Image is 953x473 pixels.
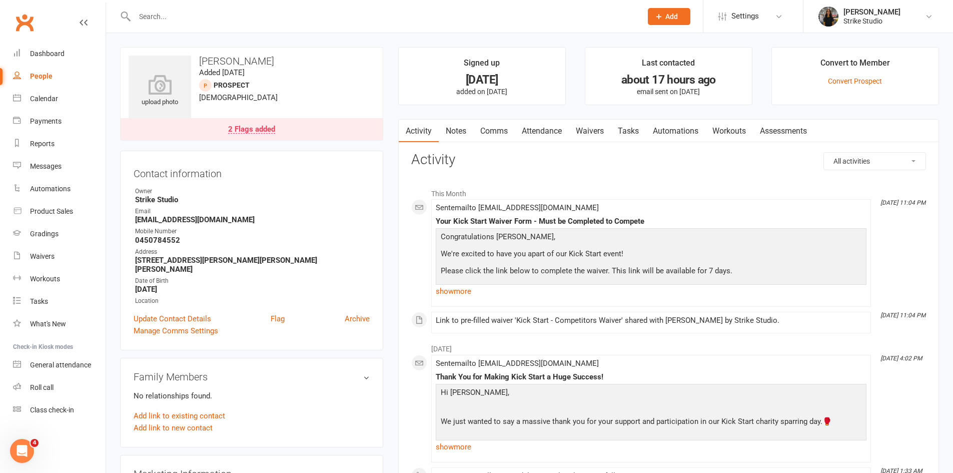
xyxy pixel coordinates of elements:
[214,81,250,89] snap: prospect
[135,187,370,196] div: Owner
[646,120,705,143] a: Automations
[13,133,106,155] a: Reports
[408,88,556,96] p: added on [DATE]
[408,75,556,85] div: [DATE]
[13,313,106,335] a: What's New
[13,223,106,245] a: Gradings
[13,268,106,290] a: Workouts
[135,296,370,306] div: Location
[13,155,106,178] a: Messages
[30,207,73,215] div: Product Sales
[438,231,864,245] p: Congratulations [PERSON_NAME],
[818,7,838,27] img: thumb_image1759201455.png
[438,248,864,262] p: We're excited to have you apart of our Kick Start event!
[134,313,211,325] a: Update Contact Details
[441,417,832,426] span: We just wanted to say a massive thank you for your support and participation in our Kick Start ch...
[13,65,106,88] a: People
[129,56,375,67] h3: [PERSON_NAME]
[464,57,500,75] div: Signed up
[134,164,370,179] h3: Contact information
[473,120,515,143] a: Comms
[134,422,213,434] a: Add link to new contact
[436,440,866,454] a: show more
[30,117,62,125] div: Payments
[13,200,106,223] a: Product Sales
[228,126,275,134] div: 2 Flags added
[134,390,370,402] p: No relationships found.
[10,439,34,463] iframe: Intercom live chat
[135,207,370,216] div: Email
[13,43,106,65] a: Dashboard
[753,120,814,143] a: Assessments
[13,399,106,421] a: Class kiosk mode
[135,195,370,204] strong: Strike Studio
[30,140,55,148] div: Reports
[135,215,370,224] strong: [EMAIL_ADDRESS][DOMAIN_NAME]
[12,10,37,35] a: Clubworx
[30,297,48,305] div: Tasks
[880,199,925,206] i: [DATE] 11:04 PM
[436,316,866,325] div: Link to pre-filled waiver 'Kick Start - Competitors Waiver' shared with [PERSON_NAME] by Strike S...
[731,5,759,28] span: Settings
[441,283,532,292] a: Click here to open the form
[134,410,225,422] a: Add link to existing contact
[13,178,106,200] a: Automations
[30,50,65,58] div: Dashboard
[135,285,370,294] strong: [DATE]
[30,361,91,369] div: General attendance
[132,10,635,24] input: Search...
[13,88,106,110] a: Calendar
[135,227,370,236] div: Mobile Number
[436,284,866,298] a: show more
[134,371,370,382] h3: Family Members
[594,75,743,85] div: about 17 hours ago
[30,95,58,103] div: Calendar
[30,72,53,80] div: People
[648,8,690,25] button: Add
[705,120,753,143] a: Workouts
[129,75,191,108] div: upload photo
[30,383,54,391] div: Roll call
[30,406,74,414] div: Class check-in
[436,359,599,368] span: Sent email to [EMAIL_ADDRESS][DOMAIN_NAME]
[411,183,926,199] li: This Month
[13,376,106,399] a: Roll call
[13,110,106,133] a: Payments
[30,275,60,283] div: Workouts
[31,439,39,447] span: 4
[30,230,59,238] div: Gradings
[611,120,646,143] a: Tasks
[439,120,473,143] a: Notes
[135,256,370,274] strong: [STREET_ADDRESS][PERSON_NAME][PERSON_NAME][PERSON_NAME]
[411,152,926,168] h3: Activity
[271,313,285,325] a: Flag
[843,17,900,26] div: Strike Studio
[30,162,62,170] div: Messages
[199,93,278,102] span: [DEMOGRAPHIC_DATA]
[438,265,864,279] p: Please click the link below to complete the waiver. This link will be available for 7 days.
[135,276,370,286] div: Date of Birth
[135,247,370,257] div: Address
[13,290,106,313] a: Tasks
[134,325,218,337] a: Manage Comms Settings
[828,77,882,85] a: Convert Prospect
[665,13,678,21] span: Add
[880,355,922,362] i: [DATE] 4:02 PM
[436,373,866,381] div: Thank You for Making Kick Start a Huge Success!
[411,338,926,354] li: [DATE]
[438,386,864,401] p: Hi [PERSON_NAME],
[436,203,599,212] span: Sent email to [EMAIL_ADDRESS][DOMAIN_NAME]
[13,245,106,268] a: Waivers
[345,313,370,325] a: Archive
[199,68,245,77] time: Added [DATE]
[515,120,569,143] a: Attendance
[30,185,71,193] div: Automations
[30,320,66,328] div: What's New
[569,120,611,143] a: Waivers
[436,217,866,226] div: Your Kick Start Waiver Form - Must be Completed to Compete
[594,88,743,96] p: email sent on [DATE]
[13,354,106,376] a: General attendance kiosk mode
[642,57,695,75] div: Last contacted
[30,252,55,260] div: Waivers
[843,8,900,17] div: [PERSON_NAME]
